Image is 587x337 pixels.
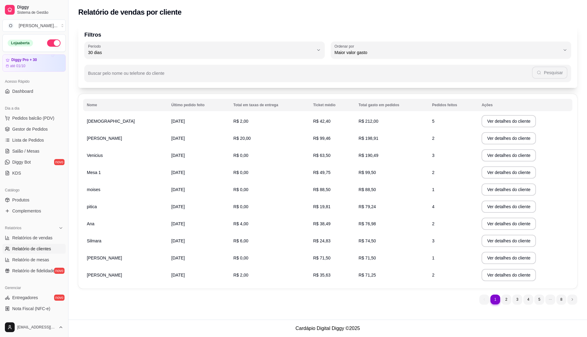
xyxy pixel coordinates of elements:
span: Relatório de fidelidade [12,268,55,274]
th: Total em taxas de entrega [230,99,309,111]
div: [PERSON_NAME] ... [19,23,57,29]
span: Complementos [12,208,41,214]
nav: pagination navigation [476,292,580,307]
article: Diggy Pro + 30 [11,58,37,62]
span: R$ 0,00 [233,170,248,175]
span: 2 [432,273,434,277]
span: moises [87,187,100,192]
span: Controle de caixa [12,317,46,323]
div: Loja aberta [8,40,33,46]
a: Produtos [2,195,66,205]
button: Ver detalhes do cliente [482,166,536,179]
span: Pedidos balcão (PDV) [12,115,54,121]
div: Acesso Rápido [2,77,66,86]
h2: Relatório de vendas por cliente [78,7,182,17]
a: Dashboard [2,86,66,96]
span: Salão / Mesas [12,148,39,154]
span: [PERSON_NAME] [87,255,122,260]
span: 4 [432,204,434,209]
span: R$ 71,50 [359,255,376,260]
span: 2 [432,170,434,175]
button: Ver detalhes do cliente [482,132,536,144]
span: Produtos [12,197,29,203]
span: Mesa 1 [87,170,101,175]
span: [DATE] [171,221,185,226]
span: O [8,23,14,29]
a: Lista de Pedidos [2,135,66,145]
span: Entregadores [12,295,38,301]
a: Diggy Botnovo [2,157,66,167]
a: DiggySistema de Gestão [2,2,66,17]
span: 2 [432,136,434,141]
button: Ver detalhes do cliente [482,149,536,161]
button: Ver detalhes do cliente [482,269,536,281]
span: pitica [87,204,97,209]
span: R$ 38,49 [313,221,330,226]
span: [PERSON_NAME] [87,273,122,277]
th: Nome [83,99,168,111]
a: Diggy Pro + 30até 01/10 [2,54,66,72]
span: R$ 71,50 [313,255,330,260]
button: Período30 dias [84,42,325,59]
span: 1 [432,255,434,260]
a: Entregadoresnovo [2,293,66,303]
li: pagination item 5 [534,295,544,304]
span: 3 [432,153,434,158]
p: Filtros [84,31,571,39]
span: R$ 99,50 [359,170,376,175]
span: [DATE] [171,238,185,243]
span: Sistema de Gestão [17,10,63,15]
span: Relatórios de vendas [12,235,53,241]
span: 3 [432,238,434,243]
li: pagination item 2 [501,295,511,304]
a: KDS [2,168,66,178]
span: [DATE] [171,119,185,124]
a: Complementos [2,206,66,216]
span: R$ 212,00 [359,119,378,124]
button: Ver detalhes do cliente [482,201,536,213]
span: Maior valor gasto [334,49,560,56]
span: R$ 4,00 [233,221,248,226]
span: R$ 88,50 [359,187,376,192]
footer: Cardápio Digital Diggy © 2025 [68,320,587,337]
div: Dia a dia [2,103,66,113]
span: [DATE] [171,255,185,260]
label: Período [88,44,103,49]
span: Silmara [87,238,101,243]
span: R$ 0,00 [233,204,248,209]
a: Relatório de clientes [2,244,66,254]
div: Gerenciar [2,283,66,293]
input: Buscar pelo nome ou telefone do cliente [88,73,532,79]
span: R$ 35,63 [313,273,330,277]
a: Relatórios de vendas [2,233,66,243]
li: dots element [545,295,555,304]
span: R$ 198,91 [359,136,378,141]
span: 30 dias [88,49,314,56]
li: pagination item 8 [556,295,566,304]
span: R$ 71,25 [359,273,376,277]
a: Relatório de fidelidadenovo [2,266,66,276]
span: 1 [432,187,434,192]
button: Ordenar porMaior valor gasto [331,42,571,59]
a: Relatório de mesas [2,255,66,265]
span: R$ 74,50 [359,238,376,243]
label: Ordenar por [334,44,356,49]
span: R$ 76,98 [359,221,376,226]
span: R$ 88,50 [313,187,330,192]
span: [DATE] [171,170,185,175]
span: R$ 63,50 [313,153,330,158]
button: Ver detalhes do cliente [482,235,536,247]
th: Pedidos feitos [428,99,478,111]
span: 2 [432,221,434,226]
li: pagination item 3 [512,295,522,304]
button: Ver detalhes do cliente [482,252,536,264]
li: next page button [567,295,577,304]
th: Total gasto em pedidos [355,99,428,111]
span: R$ 0,00 [233,153,248,158]
span: Diggy [17,5,63,10]
span: [DATE] [171,153,185,158]
a: Nota Fiscal (NFC-e) [2,304,66,313]
span: R$ 99,46 [313,136,330,141]
span: Ana [87,221,94,226]
a: Salão / Mesas [2,146,66,156]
